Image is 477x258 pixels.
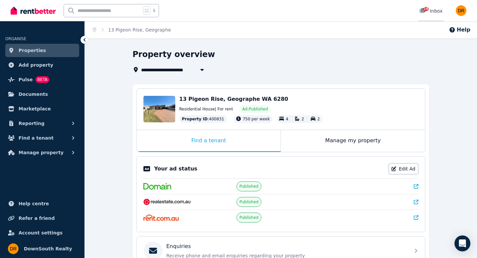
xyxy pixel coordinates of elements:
p: Enquiries [166,242,191,250]
span: Properties [19,46,46,54]
span: Residential House | For rent [179,106,233,112]
a: Refer a friend [5,212,79,225]
span: Manage property [19,149,64,157]
nav: Breadcrumb [85,21,179,38]
a: PulseBETA [5,73,79,86]
img: RealEstate.com.au [143,199,191,205]
a: Help centre [5,197,79,210]
a: 13 Pigeon Rise, Geographe [108,27,171,32]
span: Documents [19,90,48,98]
span: Published [239,215,259,220]
a: Account settings [5,226,79,239]
span: Refer a friend [19,214,55,222]
h1: Property overview [132,49,215,60]
span: Account settings [19,229,63,237]
button: Find a tenant [5,131,79,145]
span: Reporting [19,119,44,127]
span: 2 [317,117,320,121]
img: RentBetter [11,6,56,16]
span: Published [239,184,259,189]
img: Rent.com.au [143,214,179,221]
span: 2 [301,117,304,121]
img: DownSouth Realty [456,5,466,16]
span: Add property [19,61,53,69]
span: 19 [423,7,429,11]
span: Published [239,199,259,205]
button: Help [449,26,470,34]
img: DownSouth Realty [8,243,19,254]
div: Open Intercom Messenger [454,235,470,251]
a: Marketplace [5,102,79,115]
div: Find a tenant [137,130,281,152]
button: Manage property [5,146,79,159]
span: ORGANISE [5,36,26,41]
span: Property ID [182,116,208,122]
span: k [153,8,155,13]
a: Edit Ad [389,163,418,174]
button: Reporting [5,117,79,130]
a: Documents [5,88,79,101]
p: Your ad status [154,165,197,173]
span: 13 Pigeon Rise, Geographe WA 6280 [179,96,288,102]
span: Find a tenant [19,134,54,142]
span: Ad: Published [242,106,268,112]
span: BETA [35,76,49,83]
span: Marketplace [19,105,51,113]
div: Manage my property [281,130,425,152]
span: Help centre [19,200,49,208]
a: Properties [5,44,79,57]
span: 4 [286,117,289,121]
span: Pulse [19,76,33,84]
div: : 400831 [179,115,227,123]
span: 750 per week [243,117,270,121]
img: Domain.com.au [143,183,171,190]
a: Add property [5,58,79,72]
div: Inbox [419,8,443,14]
span: DownSouth Realty [24,245,72,253]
